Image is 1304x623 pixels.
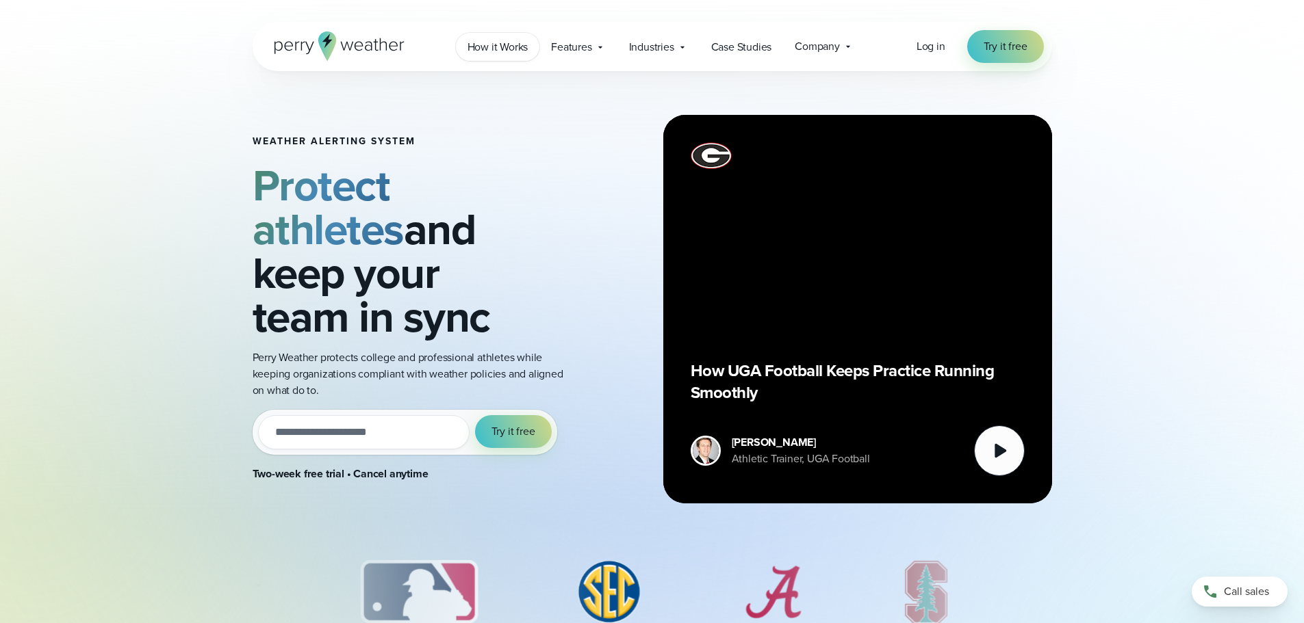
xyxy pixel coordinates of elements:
[491,423,535,440] span: Try it free
[917,38,945,55] a: Log in
[732,451,870,467] div: Athletic Trainer, UGA Football
[795,38,840,55] span: Company
[1224,583,1269,600] span: Call sales
[253,136,573,147] h1: Weather Alerting System
[700,33,784,61] a: Case Studies
[691,360,1025,403] p: How UGA Football Keeps Practice Running Smoothly
[917,38,945,54] span: Log in
[732,434,870,451] div: [PERSON_NAME]
[253,153,404,261] strong: Protect athletes
[253,349,573,399] p: Perry Weather protects college and professional athletes while keeping organizations compliant wi...
[967,30,1044,63] a: Try it free
[253,466,429,481] strong: Two-week free trial • Cancel anytime
[468,39,528,55] span: How it Works
[711,39,772,55] span: Case Studies
[984,38,1027,55] span: Try it free
[475,415,552,448] button: Try it free
[456,33,540,61] a: How it Works
[629,39,674,55] span: Industries
[551,39,591,55] span: Features
[253,163,573,339] h2: and keep your team in sync
[1192,576,1288,607] a: Call sales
